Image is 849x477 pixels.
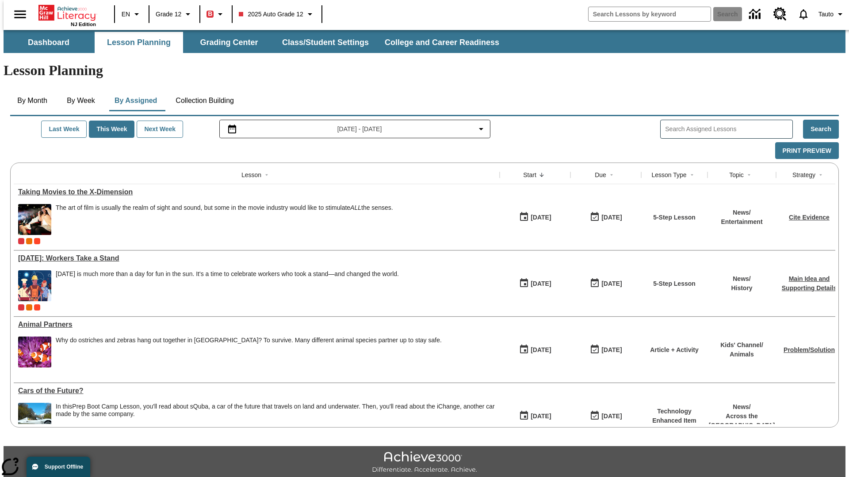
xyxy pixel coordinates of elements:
[235,6,318,22] button: Class: 2025 Auto Grade 12, Select your class
[18,387,495,395] a: Cars of the Future? , Lessons
[818,10,834,19] span: Tauto
[523,170,536,179] div: Start
[601,278,622,289] div: [DATE]
[587,341,625,358] button: 06/30/26: Last day the lesson can be accessed
[606,170,617,180] button: Sort
[38,3,96,27] div: Home
[56,204,393,235] div: The art of film is usually the realm of sight and sound, but some in the movie industry would lik...
[34,304,40,310] div: Test 1
[45,464,83,470] span: Support Offline
[18,387,495,395] div: Cars of the Future?
[792,3,815,26] a: Notifications
[476,124,486,134] svg: Collapse Date Range Filter
[26,238,32,244] span: OL 2025 Auto Grade 12
[653,213,696,222] p: 5-Step Lesson
[516,408,554,424] button: 07/01/25: First time the lesson was available
[118,6,146,22] button: Language: EN, Select a language
[18,254,495,262] a: Labor Day: Workers Take a Stand, Lessons
[34,238,40,244] div: Test 1
[792,170,815,179] div: Strategy
[56,403,495,434] div: In this Prep Boot Camp Lesson, you'll read about sQuba, a car of the future that travels on land ...
[531,212,551,223] div: [DATE]
[18,238,24,244] div: Current Class
[59,90,103,111] button: By Week
[782,275,837,291] a: Main Idea and Supporting Details
[709,402,775,412] p: News /
[601,411,622,422] div: [DATE]
[768,2,792,26] a: Resource Center, Will open in new tab
[18,403,51,434] img: High-tech automobile treading water.
[665,123,792,136] input: Search Assigned Lessons
[4,32,93,53] button: Dashboard
[56,337,442,367] div: Why do ostriches and zebras hang out together in Africa? To survive. Many different animal specie...
[337,125,382,134] span: [DATE] - [DATE]
[241,170,261,179] div: Lesson
[601,344,622,356] div: [DATE]
[784,346,835,353] a: Problem/Solution
[729,170,744,179] div: Topic
[589,7,711,21] input: search field
[26,304,32,310] div: OL 2025 Auto Grade 12
[71,22,96,27] span: NJ Edition
[646,407,703,425] p: Technology Enhanced Item
[89,121,134,138] button: This Week
[168,90,241,111] button: Collection Building
[720,350,763,359] p: Animals
[815,6,849,22] button: Profile/Settings
[721,217,762,227] p: Entertainment
[651,170,686,179] div: Lesson Type
[56,270,399,301] div: Labor Day is much more than a day for fun in the sun. It's a time to celebrate workers who took a...
[744,170,754,180] button: Sort
[10,90,54,111] button: By Month
[56,204,393,212] p: The art of film is usually the realm of sight and sound, but some in the movie industry would lik...
[516,341,554,358] button: 07/07/25: First time the lesson was available
[56,270,399,278] div: [DATE] is much more than a day for fun in the sun. It's a time to celebrate workers who took a st...
[378,32,506,53] button: College and Career Readiness
[4,30,845,53] div: SubNavbar
[18,337,51,367] img: Three clownfish swim around a purple anemone.
[4,62,845,79] h1: Lesson Planning
[687,170,697,180] button: Sort
[261,170,272,180] button: Sort
[653,279,696,288] p: 5-Step Lesson
[122,10,130,19] span: EN
[587,209,625,226] button: 08/24/25: Last day the lesson can be accessed
[56,337,442,344] div: Why do ostriches and zebras hang out together in [GEOGRAPHIC_DATA]? To survive. Many different an...
[650,345,699,355] p: Article + Activity
[775,142,839,159] button: Print Preview
[516,209,554,226] button: 08/18/25: First time the lesson was available
[595,170,606,179] div: Due
[531,278,551,289] div: [DATE]
[720,341,763,350] p: Kids' Channel /
[56,403,495,417] testabrev: Prep Boot Camp Lesson, you'll read about sQuba, a car of the future that travels on land and unde...
[18,321,495,329] a: Animal Partners, Lessons
[531,411,551,422] div: [DATE]
[18,254,495,262] div: Labor Day: Workers Take a Stand
[27,457,90,477] button: Support Offline
[18,204,51,235] img: Panel in front of the seats sprays water mist to the happy audience at a 4DX-equipped theater.
[815,170,826,180] button: Sort
[41,121,87,138] button: Last Week
[275,32,376,53] button: Class/Student Settings
[587,275,625,292] button: 06/30/26: Last day the lesson can be accessed
[709,412,775,430] p: Across the [GEOGRAPHIC_DATA]
[4,32,507,53] div: SubNavbar
[38,4,96,22] a: Home
[18,188,495,196] div: Taking Movies to the X-Dimension
[223,124,487,134] button: Select the date range menu item
[18,270,51,301] img: A banner with a blue background shows an illustrated row of diverse men and women dressed in clot...
[203,6,229,22] button: Boost Class color is red. Change class color
[536,170,547,180] button: Sort
[18,188,495,196] a: Taking Movies to the X-Dimension, Lessons
[587,408,625,424] button: 08/01/26: Last day the lesson can be accessed
[516,275,554,292] button: 07/23/25: First time the lesson was available
[789,214,830,221] a: Cite Evidence
[7,1,33,27] button: Open side menu
[18,304,24,310] span: Current Class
